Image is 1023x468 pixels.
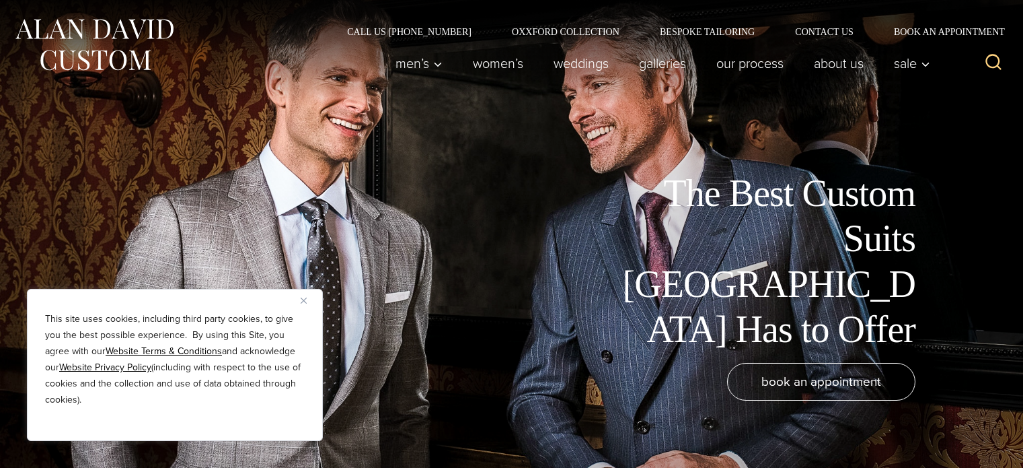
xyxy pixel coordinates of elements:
[894,57,930,70] span: Sale
[727,363,915,401] a: book an appointment
[640,27,775,36] a: Bespoke Tailoring
[327,27,492,36] a: Call Us [PHONE_NUMBER]
[458,50,539,77] a: Women’s
[301,292,317,308] button: Close
[301,298,307,304] img: Close
[539,50,624,77] a: weddings
[327,27,1010,36] nav: Secondary Navigation
[492,27,640,36] a: Oxxford Collection
[799,50,879,77] a: About Us
[395,57,443,70] span: Men’s
[59,360,151,374] a: Website Privacy Policy
[13,15,175,75] img: Alan David Custom
[624,50,702,77] a: Galleries
[613,171,915,352] h1: The Best Custom Suits [GEOGRAPHIC_DATA] Has to Offer
[45,311,305,408] p: This site uses cookies, including third party cookies, to give you the best possible experience. ...
[106,344,222,358] a: Website Terms & Conditions
[381,50,938,77] nav: Primary Navigation
[702,50,799,77] a: Our Process
[977,47,1010,79] button: View Search Form
[775,27,874,36] a: Contact Us
[761,372,881,391] span: book an appointment
[874,27,1010,36] a: Book an Appointment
